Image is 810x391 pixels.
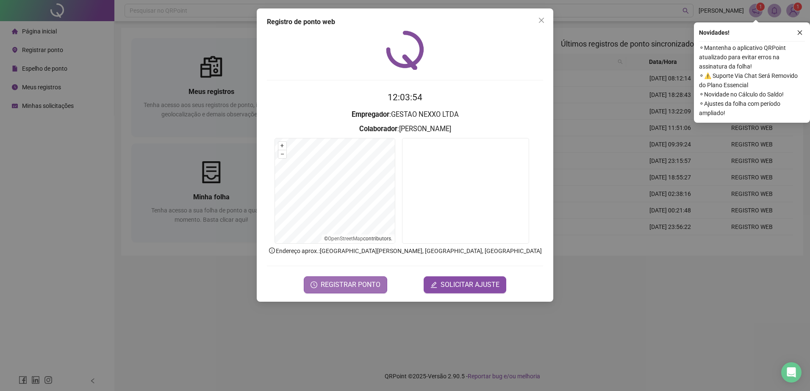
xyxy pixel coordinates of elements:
button: editSOLICITAR AJUSTE [424,276,506,293]
span: SOLICITAR AJUSTE [441,280,499,290]
span: REGISTRAR PONTO [321,280,380,290]
div: Registro de ponto web [267,17,543,27]
div: Open Intercom Messenger [781,362,802,383]
span: close [797,30,803,36]
a: OpenStreetMap [328,236,363,242]
span: ⚬ Ajustes da folha com período ampliado! [699,99,805,118]
button: REGISTRAR PONTO [304,276,387,293]
span: clock-circle [311,281,317,288]
span: ⚬ Mantenha o aplicativo QRPoint atualizado para evitar erros na assinatura da folha! [699,43,805,71]
p: Endereço aprox. : [GEOGRAPHIC_DATA][PERSON_NAME], [GEOGRAPHIC_DATA], [GEOGRAPHIC_DATA] [267,246,543,256]
strong: Empregador [352,110,389,118]
span: Novidades ! [699,28,730,37]
img: QRPoint [386,30,424,70]
span: ⚬ ⚠️ Suporte Via Chat Será Removido do Plano Essencial [699,71,805,90]
h3: : [PERSON_NAME] [267,124,543,135]
li: © contributors. [324,236,392,242]
button: + [278,142,286,150]
button: – [278,150,286,158]
strong: Colaborador [359,125,397,133]
span: info-circle [268,247,276,254]
span: ⚬ Novidade no Cálculo do Saldo! [699,90,805,99]
span: close [538,17,545,24]
span: edit [430,281,437,288]
button: Close [535,14,548,27]
time: 12:03:54 [388,92,422,102]
h3: : GESTAO NEXXO LTDA [267,109,543,120]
